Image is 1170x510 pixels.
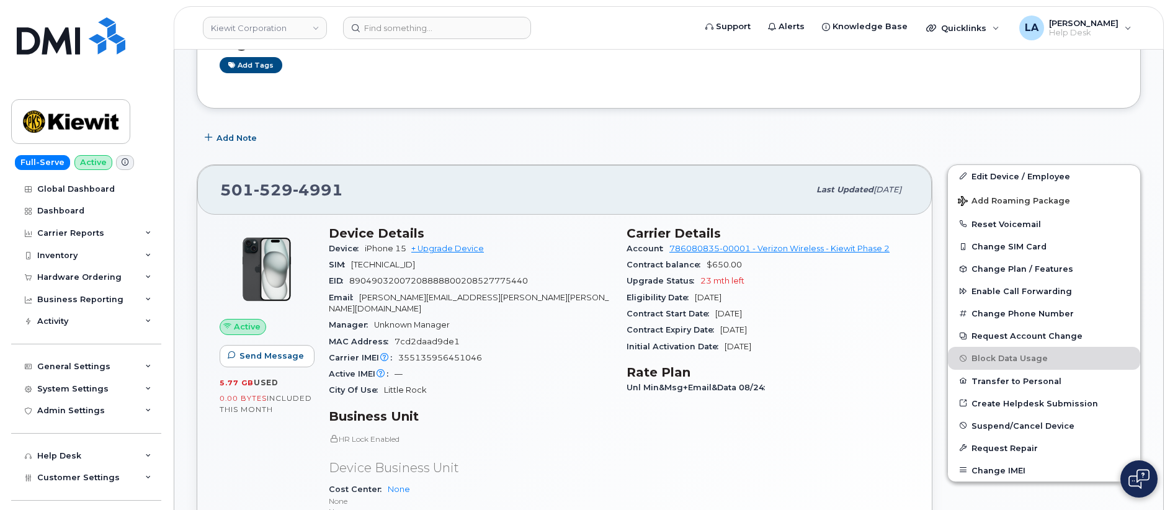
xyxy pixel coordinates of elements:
[695,293,721,302] span: [DATE]
[948,459,1140,481] button: Change IMEI
[220,394,267,403] span: 0.00 Bytes
[349,276,528,285] span: 89049032007208888800208527775440
[220,378,254,387] span: 5.77 GB
[627,365,909,380] h3: Rate Plan
[220,393,312,414] span: included this month
[1128,469,1150,489] img: Open chat
[1049,18,1119,28] span: [PERSON_NAME]
[627,226,909,241] h3: Carrier Details
[329,337,395,346] span: MAC Address
[873,185,901,194] span: [DATE]
[329,320,374,329] span: Manager
[759,14,813,39] a: Alerts
[254,181,293,199] span: 529
[971,421,1074,430] span: Suspend/Cancel Device
[948,370,1140,392] button: Transfer to Personal
[958,196,1070,208] span: Add Roaming Package
[941,23,986,33] span: Quicklinks
[329,496,612,506] p: None
[374,320,450,329] span: Unknown Manager
[384,385,427,395] span: Little Rock
[329,385,384,395] span: City Of Use
[716,20,751,33] span: Support
[707,260,742,269] span: $650.00
[254,378,279,387] span: used
[1025,20,1038,35] span: LA
[948,347,1140,369] button: Block Data Usage
[948,280,1140,302] button: Enable Call Forwarding
[197,127,267,150] button: Add Note
[948,187,1140,213] button: Add Roaming Package
[720,325,747,334] span: [DATE]
[697,14,759,39] a: Support
[203,17,327,39] a: Kiewit Corporation
[220,57,282,73] a: Add tags
[715,309,742,318] span: [DATE]
[329,485,388,494] span: Cost Center
[627,276,700,285] span: Upgrade Status
[948,324,1140,347] button: Request Account Change
[329,293,609,313] span: [PERSON_NAME][EMAIL_ADDRESS][PERSON_NAME][PERSON_NAME][DOMAIN_NAME]
[627,244,669,253] span: Account
[395,337,460,346] span: 7cd2daad9de1
[1049,28,1119,38] span: Help Desk
[217,132,257,144] span: Add Note
[948,165,1140,187] a: Edit Device / Employee
[395,369,403,378] span: —
[398,353,482,362] span: 355135956451046
[918,16,1008,40] div: Quicklinks
[220,345,315,367] button: Send Message
[1011,16,1140,40] div: Lanette Aparicio
[220,36,1118,51] h3: Tags List
[351,260,415,269] span: [TECHNICAL_ID]
[627,260,707,269] span: Contract balance
[365,244,406,253] span: iPhone 15
[669,244,890,253] a: 786080835-00001 - Verizon Wireless - Kiewit Phase 2
[329,353,398,362] span: Carrier IMEI
[779,20,805,33] span: Alerts
[816,185,873,194] span: Last updated
[948,392,1140,414] a: Create Helpdesk Submission
[239,350,304,362] span: Send Message
[388,485,410,494] a: None
[948,257,1140,280] button: Change Plan / Features
[329,369,395,378] span: Active IMEI
[725,342,751,351] span: [DATE]
[329,276,349,285] span: EID
[627,383,771,392] span: Unl Min&Msg+Email&Data 08/24
[948,213,1140,235] button: Reset Voicemail
[813,14,916,39] a: Knowledge Base
[627,309,715,318] span: Contract Start Date
[948,437,1140,459] button: Request Repair
[329,244,365,253] span: Device
[627,325,720,334] span: Contract Expiry Date
[343,17,531,39] input: Find something...
[329,409,612,424] h3: Business Unit
[948,235,1140,257] button: Change SIM Card
[234,321,261,333] span: Active
[329,459,612,477] p: Device Business Unit
[833,20,908,33] span: Knowledge Base
[971,264,1073,274] span: Change Plan / Features
[293,181,343,199] span: 4991
[700,276,744,285] span: 23 mth left
[220,181,343,199] span: 501
[329,260,351,269] span: SIM
[971,287,1072,296] span: Enable Call Forwarding
[329,434,612,444] p: HR Lock Enabled
[627,342,725,351] span: Initial Activation Date
[230,232,304,306] img: iPhone_15_Black.png
[948,302,1140,324] button: Change Phone Number
[948,414,1140,437] button: Suspend/Cancel Device
[329,226,612,241] h3: Device Details
[411,244,484,253] a: + Upgrade Device
[627,293,695,302] span: Eligibility Date
[329,293,359,302] span: Email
